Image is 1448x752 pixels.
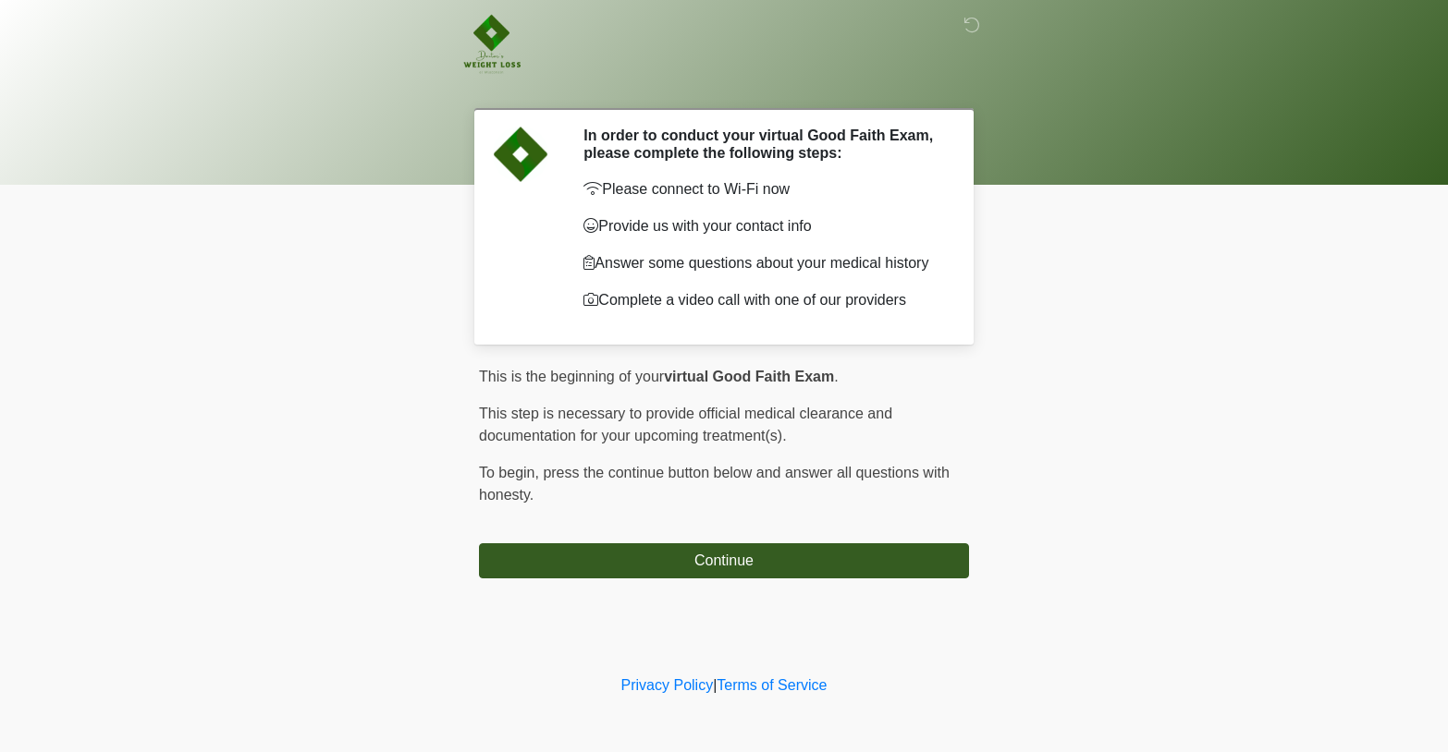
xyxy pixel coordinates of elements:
[493,127,548,182] img: Agent Avatar
[460,14,522,76] img: DWL Medicine Company Logo
[479,465,543,480] span: To begin,
[664,369,834,384] strong: virtual Good Faith Exam
[479,465,950,503] span: press the continue button below and answer all questions with honesty.
[479,543,969,578] button: Continue
[713,677,717,693] a: |
[583,178,941,200] p: Please connect to Wi-Fi now
[834,369,838,384] span: .
[583,289,941,311] p: Complete a video call with one of our providers
[583,215,941,237] p: Provide us with your contact info
[717,677,827,693] a: Terms of Service
[583,252,941,274] p: Answer some questions about your medical history
[583,127,941,162] h2: In order to conduct your virtual Good Faith Exam, please complete the following steps:
[479,369,664,384] span: This is the beginning of your
[479,406,892,443] span: This step is necessary to provide official medical clearance and documentation for your upcoming ...
[621,677,714,693] a: Privacy Policy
